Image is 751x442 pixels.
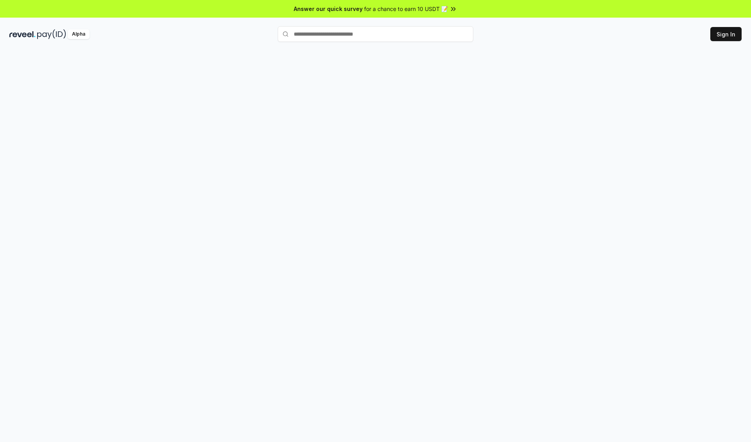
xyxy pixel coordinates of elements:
img: reveel_dark [9,29,36,39]
img: pay_id [37,29,66,39]
span: Answer our quick survey [294,5,363,13]
button: Sign In [710,27,742,41]
span: for a chance to earn 10 USDT 📝 [364,5,448,13]
div: Alpha [68,29,90,39]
